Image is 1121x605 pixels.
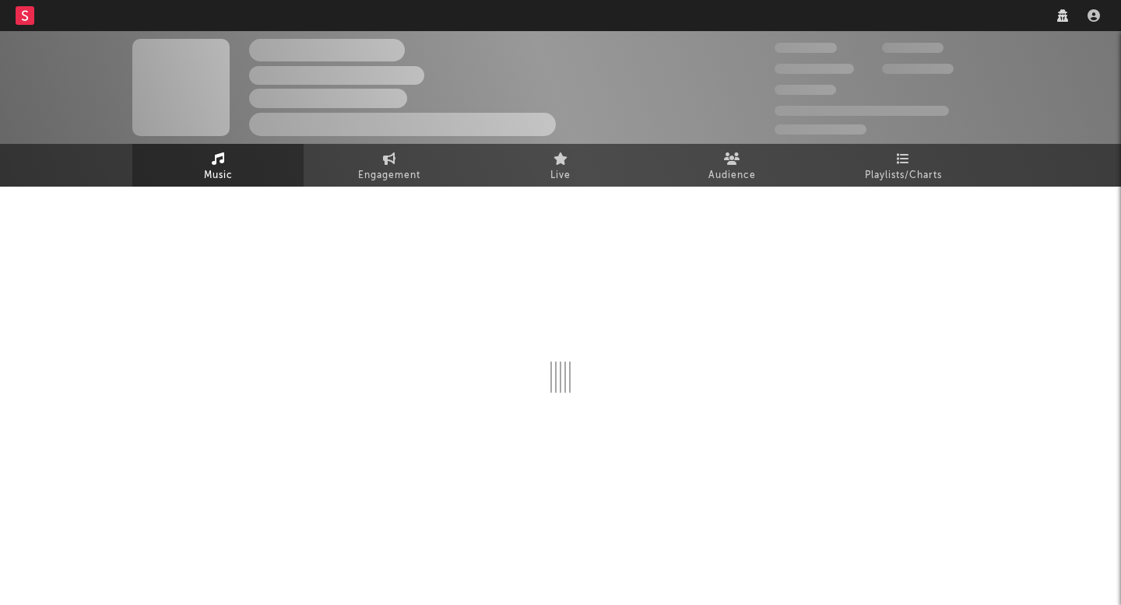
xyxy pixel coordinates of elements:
a: Audience [646,144,817,187]
a: Music [132,144,304,187]
span: 50,000,000 [775,64,854,74]
span: Audience [708,166,756,185]
span: Music [204,166,233,185]
span: Live [550,166,571,185]
span: Jump Score: 85.0 [775,124,866,135]
a: Live [475,144,646,187]
span: 100,000 [882,43,944,53]
span: 50,000,000 Monthly Listeners [775,106,949,116]
span: 100,000 [775,85,836,95]
a: Playlists/Charts [817,144,989,187]
a: Engagement [304,144,475,187]
span: 1,000,000 [882,64,954,74]
span: Engagement [358,166,420,185]
span: 300,000 [775,43,837,53]
span: Playlists/Charts [865,166,942,185]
